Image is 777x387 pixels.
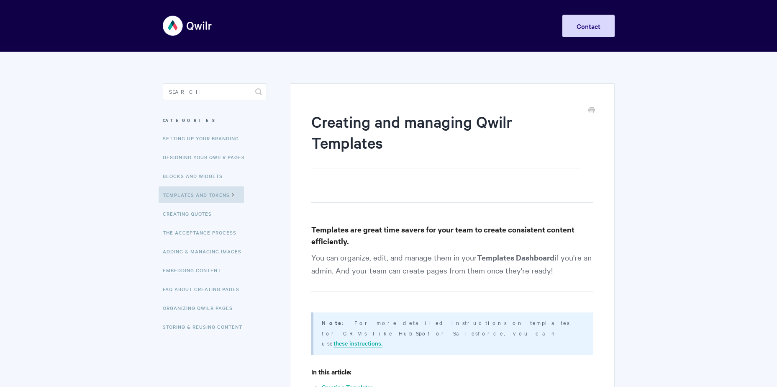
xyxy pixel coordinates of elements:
p: : For more detailed instructions on templates for CRMs like HubSpot or Salesforce, you can use [322,317,582,348]
a: Storing & Reusing Content [163,318,249,335]
p: You can organize, edit, and manage them in your if you're an admin. And your team can create page... [311,251,593,292]
a: Embedding Content [163,262,227,279]
a: Templates and Tokens [159,186,244,203]
a: Organizing Qwilr Pages [163,299,239,316]
a: Designing Your Qwilr Pages [163,149,251,165]
a: Contact [562,15,615,37]
strong: In this article: [311,367,351,376]
input: Search [163,83,267,100]
b: Note [322,319,342,327]
a: Print this Article [588,106,595,115]
a: Blocks and Widgets [163,168,229,184]
h3: Categories [163,113,267,128]
a: Setting up your Branding [163,130,245,147]
a: Adding & Managing Images [163,243,248,260]
a: FAQ About Creating Pages [163,281,246,297]
a: these instructions. [333,339,382,348]
img: Qwilr Help Center [163,10,213,41]
strong: Templates Dashboard [477,252,554,263]
h3: Templates are great time savers for your team to create consistent content efficiently. [311,224,593,247]
a: Creating Quotes [163,205,218,222]
a: The Acceptance Process [163,224,243,241]
h1: Creating and managing Qwilr Templates [311,111,580,168]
